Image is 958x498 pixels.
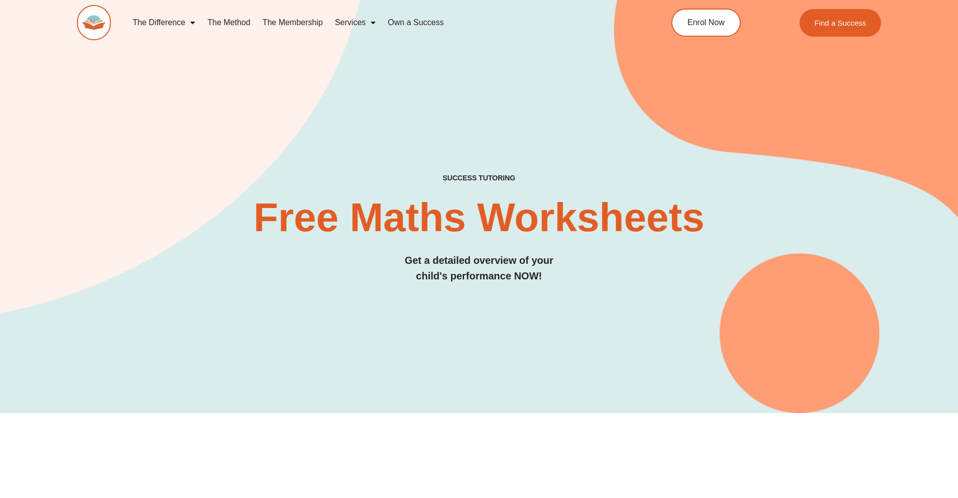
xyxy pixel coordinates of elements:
[127,11,202,34] a: The Difference
[329,11,382,34] a: Services
[382,11,450,34] a: Own a Success
[687,19,725,27] span: Enrol Now
[77,174,882,182] h4: SUCCESS TUTORING​
[77,197,882,238] h2: Free Maths Worksheets​
[256,11,329,34] a: The Membership
[815,19,866,27] span: Find a Success
[671,9,741,37] a: Enrol Now
[77,253,882,284] h3: Get a detailed overview of your child's performance NOW!
[127,11,626,34] nav: Menu
[201,11,256,34] a: The Method
[800,9,882,37] a: Find a Success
